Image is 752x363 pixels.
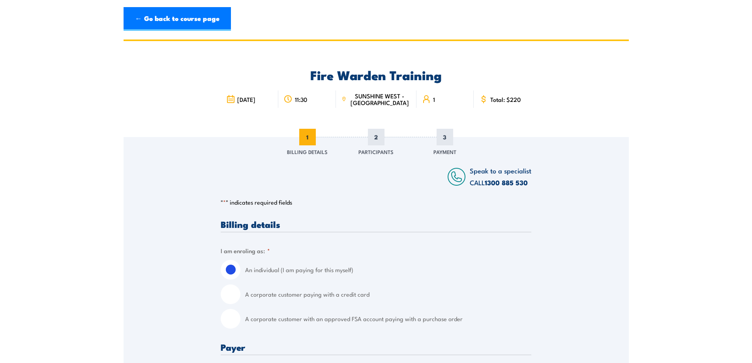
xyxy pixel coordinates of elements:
span: [DATE] [237,96,255,103]
span: 1 [299,129,316,145]
h3: Billing details [221,220,531,229]
label: An individual (I am paying for this myself) [245,260,531,280]
span: Billing Details [287,148,328,156]
span: 1 [433,96,435,103]
span: 11:30 [295,96,307,103]
span: SUNSHINE WEST - [GEOGRAPHIC_DATA] [349,92,411,106]
label: A corporate customer with an approved FSA account paying with a purchase order [245,309,531,329]
h3: Payer [221,342,531,352]
a: 1300 885 530 [485,177,528,188]
span: 3 [437,129,453,145]
span: Payment [433,148,456,156]
span: Total: $220 [490,96,521,103]
span: Participants [358,148,394,156]
span: 2 [368,129,384,145]
p: " " indicates required fields [221,198,531,206]
h2: Fire Warden Training [221,69,531,80]
label: A corporate customer paying with a credit card [245,284,531,304]
legend: I am enroling as: [221,246,270,255]
span: Speak to a specialist CALL [470,166,531,187]
a: ← Go back to course page [124,7,231,31]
